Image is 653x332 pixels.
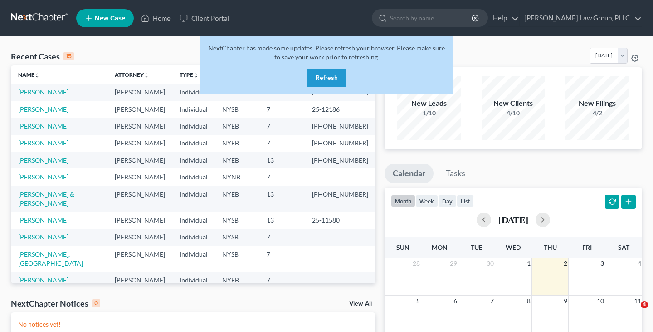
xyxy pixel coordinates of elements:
[391,195,415,207] button: month
[107,118,172,134] td: [PERSON_NAME]
[599,258,605,269] span: 3
[107,272,172,289] td: [PERSON_NAME]
[526,258,531,269] span: 1
[215,168,259,185] td: NYNB
[215,135,259,152] td: NYEB
[453,296,458,307] span: 6
[18,190,74,207] a: [PERSON_NAME] & [PERSON_NAME]
[397,98,461,109] div: New Leads
[215,101,259,118] td: NYSB
[18,233,68,241] a: [PERSON_NAME]
[18,216,68,224] a: [PERSON_NAME]
[172,229,215,246] td: Individual
[215,229,259,246] td: NYSB
[18,122,68,130] a: [PERSON_NAME]
[18,139,68,147] a: [PERSON_NAME]
[544,243,557,251] span: Thu
[172,186,215,212] td: Individual
[618,243,629,251] span: Sat
[506,243,521,251] span: Wed
[305,212,375,228] td: 25-11580
[563,296,568,307] span: 9
[107,168,172,185] td: [PERSON_NAME]
[622,301,644,323] iframe: Intercom live chat
[482,109,545,118] div: 4/10
[215,118,259,134] td: NYEB
[18,71,40,78] a: Nameunfold_more
[215,212,259,228] td: NYSB
[305,101,375,118] td: 25-12186
[172,101,215,118] td: Individual
[107,84,172,100] td: [PERSON_NAME]
[18,88,68,96] a: [PERSON_NAME]
[259,168,305,185] td: 7
[107,135,172,152] td: [PERSON_NAME]
[438,195,457,207] button: day
[107,246,172,272] td: [PERSON_NAME]
[498,215,528,224] h2: [DATE]
[172,84,215,100] td: Individual
[95,15,125,22] span: New Case
[489,296,495,307] span: 7
[18,320,368,329] p: No notices yet!
[107,186,172,212] td: [PERSON_NAME]
[305,186,375,212] td: [PHONE_NUMBER]
[259,118,305,134] td: 7
[471,243,482,251] span: Tue
[565,109,629,118] div: 4/2
[449,258,458,269] span: 29
[396,243,409,251] span: Sun
[11,298,100,309] div: NextChapter Notices
[172,212,215,228] td: Individual
[172,246,215,272] td: Individual
[215,152,259,168] td: NYEB
[641,301,648,308] span: 4
[208,44,445,61] span: NextChapter has made some updates. Please refresh your browser. Please make sure to save your wor...
[136,10,175,26] a: Home
[486,258,495,269] span: 30
[107,101,172,118] td: [PERSON_NAME]
[259,101,305,118] td: 7
[259,212,305,228] td: 13
[172,272,215,289] td: Individual
[596,296,605,307] span: 10
[307,69,346,87] button: Refresh
[92,299,100,307] div: 0
[18,105,68,113] a: [PERSON_NAME]
[180,71,199,78] a: Typeunfold_more
[115,71,149,78] a: Attorneyunfold_more
[432,243,448,251] span: Mon
[11,51,74,62] div: Recent Cases
[215,186,259,212] td: NYEB
[438,164,473,183] a: Tasks
[259,152,305,168] td: 13
[390,10,473,26] input: Search by name...
[637,258,642,269] span: 4
[107,229,172,246] td: [PERSON_NAME]
[172,118,215,134] td: Individual
[565,98,629,109] div: New Filings
[415,195,438,207] button: week
[415,296,421,307] span: 5
[18,173,68,181] a: [PERSON_NAME]
[385,164,434,183] a: Calendar
[259,135,305,152] td: 7
[144,73,149,78] i: unfold_more
[18,156,68,164] a: [PERSON_NAME]
[107,212,172,228] td: [PERSON_NAME]
[520,10,642,26] a: [PERSON_NAME] Law Group, PLLC
[215,272,259,289] td: NYEB
[259,246,305,272] td: 7
[633,296,642,307] span: 11
[305,118,375,134] td: [PHONE_NUMBER]
[215,246,259,272] td: NYSB
[412,258,421,269] span: 28
[63,52,74,60] div: 15
[349,301,372,307] a: View All
[488,10,519,26] a: Help
[526,296,531,307] span: 8
[305,135,375,152] td: [PHONE_NUMBER]
[457,195,474,207] button: list
[259,186,305,212] td: 13
[172,152,215,168] td: Individual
